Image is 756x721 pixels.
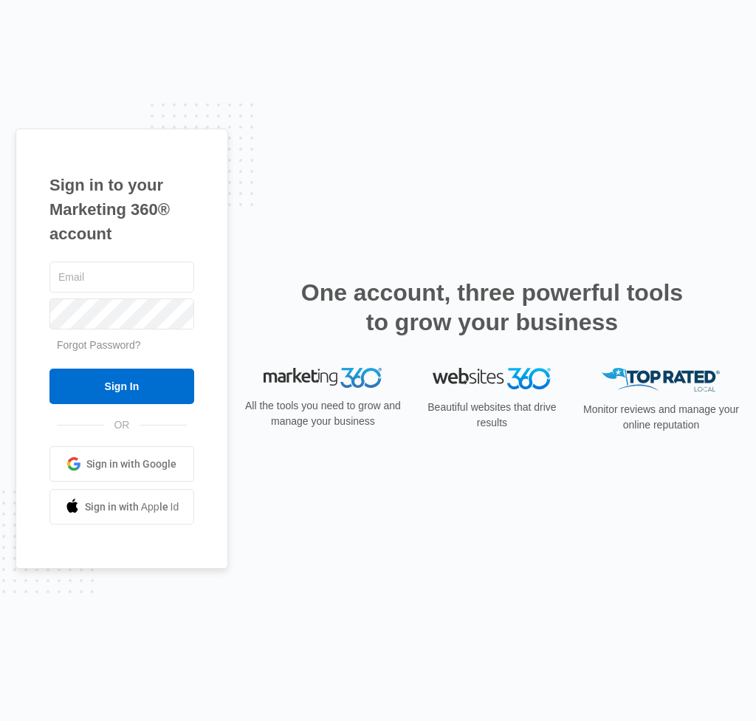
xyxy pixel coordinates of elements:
span: Sign in with Apple Id [85,499,179,515]
p: All the tools you need to grow and manage your business [244,398,402,429]
p: Beautiful websites that drive results [413,400,571,431]
img: Marketing 360 [264,368,382,389]
h1: Sign in to your Marketing 360® account [49,173,194,246]
h2: One account, three powerful tools to grow your business [296,278,687,337]
input: Email [49,262,194,293]
p: Monitor reviews and manage your online reputation [582,402,740,433]
span: OR [103,417,140,433]
a: Forgot Password? [57,339,141,351]
span: Sign in with Google [86,457,176,472]
input: Sign In [49,369,194,404]
img: Top Rated Local [602,368,720,392]
a: Sign in with Apple Id [49,489,194,524]
a: Sign in with Google [49,446,194,482]
img: Websites 360 [433,368,551,389]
